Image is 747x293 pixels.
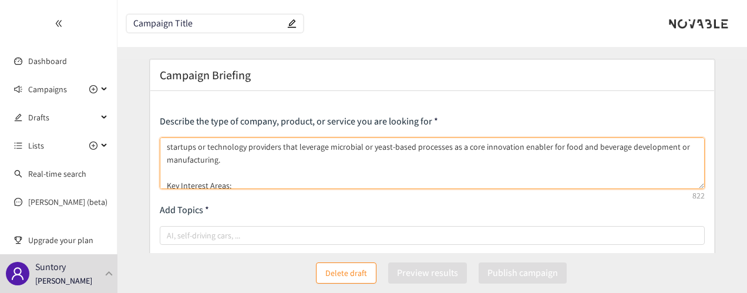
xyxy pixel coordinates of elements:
span: plus-circle [89,85,97,93]
h2: Campaign Briefing [160,67,251,83]
input: AI, self-driving cars, ... [167,228,169,243]
a: My favourites [28,218,108,242]
a: [PERSON_NAME] (beta) [28,197,107,207]
span: plus-circle [89,142,97,150]
p: + Add AI generated topics [160,251,250,264]
span: Upgrade your plan [28,228,108,252]
a: Dashboard [28,56,67,66]
span: Delete draft [325,267,367,279]
span: trophy [14,236,22,244]
textarea: startups or technology providers that leverage microbial or yeast-based processes as a core innov... [160,137,705,189]
span: unordered-list [14,142,22,150]
span: double-left [55,19,63,28]
p: Describe the type of company, product, or service you are looking for [160,115,705,128]
button: Delete draft [316,262,376,284]
span: edit [14,113,22,122]
span: edit [287,19,297,28]
span: Drafts [28,106,97,129]
span: sound [14,85,22,93]
a: Real-time search [28,169,86,179]
div: Campaign Briefing [160,67,705,83]
p: [PERSON_NAME] [35,274,92,287]
iframe: Chat Widget [556,166,747,293]
p: Suntory [35,260,66,274]
span: Lists [28,134,44,157]
span: user [11,267,25,281]
button: + Add AI generated topics [160,248,250,267]
p: Add Topics [160,204,705,217]
span: Campaigns [28,78,67,101]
